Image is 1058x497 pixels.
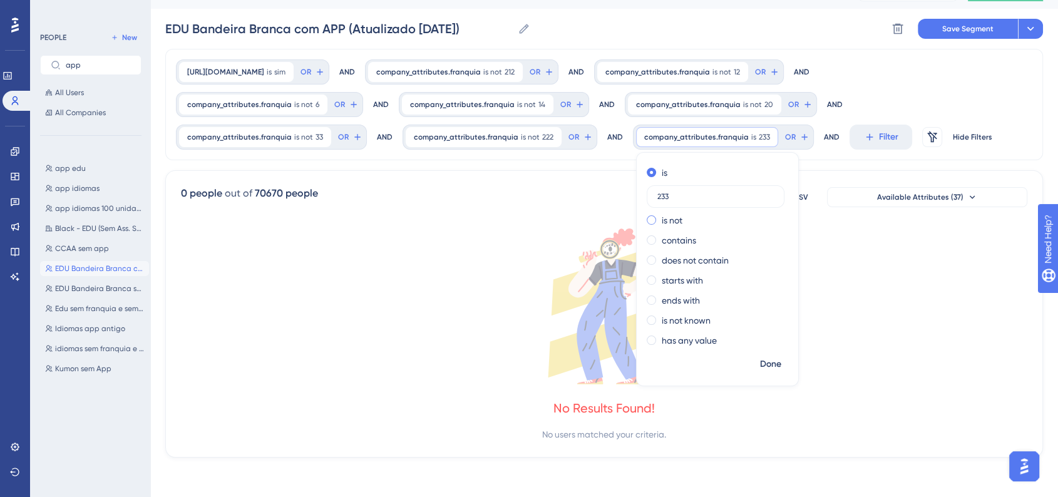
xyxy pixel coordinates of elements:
span: Need Help? [29,3,78,18]
iframe: UserGuiding AI Assistant Launcher [1005,448,1043,485]
button: OR [299,62,326,82]
span: OR [334,100,345,110]
label: is not [662,213,682,228]
span: company_attributes.franquia [414,132,518,142]
input: Type the value [657,192,774,201]
span: Filter [879,130,898,145]
button: Kumon sem App [40,361,149,376]
button: New [106,30,141,45]
button: Available Attributes (37) [827,187,1027,207]
span: Hide Filters [953,132,992,142]
span: company_attributes.franquia [376,67,481,77]
button: OR [528,62,555,82]
span: 212 [505,67,515,77]
span: OR [338,132,349,142]
label: is not known [662,313,711,328]
span: Done [760,357,781,372]
button: Black - EDU (Sem Ass. Sem App) [40,221,149,236]
button: OR [786,95,814,115]
span: EDU Bandeira Branca com APP (Atualizado [DATE]) [55,264,144,274]
div: AND [599,92,615,117]
span: is not [483,67,502,77]
span: 222 [542,132,553,142]
span: Black - EDU (Sem Ass. Sem App) [55,223,144,233]
div: PEOPLE [40,33,66,43]
span: Idiomas app antigo [55,324,125,334]
div: AND [568,59,584,85]
div: AND [794,59,809,85]
div: out of [225,186,252,201]
button: OR [336,127,364,147]
button: All Companies [40,105,141,120]
span: is [751,132,756,142]
span: company_attributes.franquia [636,100,741,110]
button: OR [783,127,811,147]
button: Edu sem franquia e sem app [40,301,149,316]
label: contains [662,233,696,248]
button: Idiomas app antigo [40,321,149,336]
button: OR [558,95,586,115]
button: app idiomas [40,181,149,196]
span: is not [294,132,313,142]
div: AND [827,92,843,117]
div: AND [377,125,393,150]
span: app idiomas [55,183,100,193]
span: idiomas sem franquia e sem app - Atualizado ([DATE]) [55,344,144,354]
span: Kumon sem App [55,364,111,374]
span: OR [300,67,311,77]
div: AND [373,92,389,117]
span: OR [560,100,571,110]
button: All Users [40,85,141,100]
div: AND [339,59,355,85]
span: OR [568,132,579,142]
button: app idiomas 100 unidades [40,201,149,216]
div: No users matched your criteria. [542,427,666,442]
button: EDU Bandeira Branca sem APP (Atualizado [DATE]) [40,281,149,296]
span: OR [755,67,766,77]
span: is not [517,100,536,110]
label: is [662,165,667,180]
span: [URL][DOMAIN_NAME] [187,67,264,77]
button: OR [332,95,360,115]
span: EDU Bandeira Branca sem APP (Atualizado [DATE]) [55,284,144,294]
span: Available Attributes (37) [877,192,963,202]
span: Edu sem franquia e sem app [55,304,144,314]
button: Done [753,353,788,376]
label: starts with [662,273,703,288]
button: idiomas sem franquia e sem app - Atualizado ([DATE]) [40,341,149,356]
span: Save Segment [942,24,994,34]
span: OR [530,67,540,77]
span: company_attributes.franquia [644,132,749,142]
button: OR [753,62,781,82]
span: is not [712,67,731,77]
input: Search [66,61,131,69]
span: New [122,33,137,43]
button: OR [567,127,594,147]
button: Filter [850,125,912,150]
span: is not [294,100,313,110]
span: 33 [316,132,323,142]
span: 14 [538,100,545,110]
span: is [267,67,272,77]
button: EDU Bandeira Branca com APP (Atualizado [DATE]) [40,261,149,276]
button: app edu [40,161,149,176]
span: company_attributes.franquia [187,132,292,142]
span: All Companies [55,108,106,118]
span: company_attributes.franquia [187,100,292,110]
span: 20 [764,100,773,110]
div: No Results Found! [553,399,655,417]
span: All Users [55,88,84,98]
span: is not [743,100,762,110]
button: CCAA sem app [40,241,149,256]
span: company_attributes.franquia [410,100,515,110]
div: AND [607,125,623,150]
div: AND [824,125,840,150]
span: is not [521,132,540,142]
span: OR [788,100,799,110]
input: Segment Name [165,20,513,38]
button: Hide Filters [952,127,992,147]
div: 70670 people [255,186,318,201]
button: Save Segment [918,19,1018,39]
